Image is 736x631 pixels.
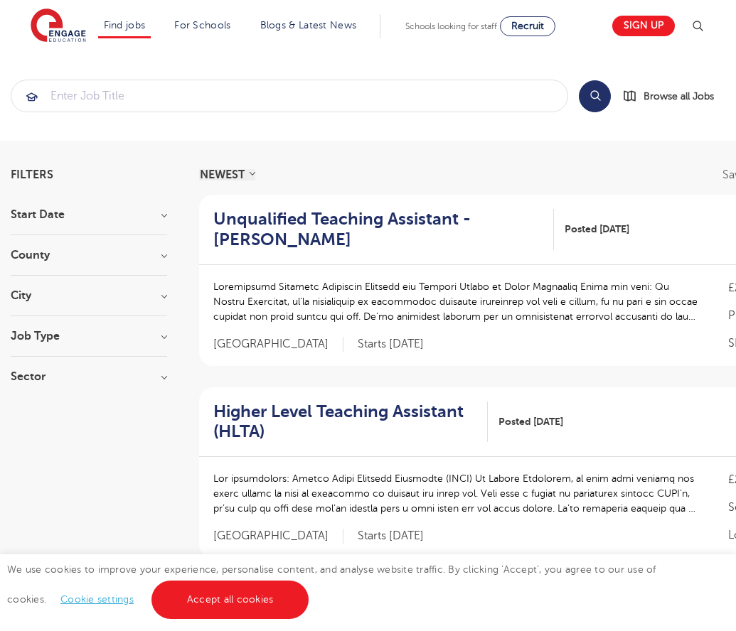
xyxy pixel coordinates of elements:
[31,9,86,44] img: Engage Education
[498,414,563,429] span: Posted [DATE]
[151,581,309,619] a: Accept all cookies
[511,21,544,31] span: Recruit
[213,529,343,544] span: [GEOGRAPHIC_DATA]
[7,564,656,605] span: We use cookies to improve your experience, personalise content, and analyse website traffic. By c...
[11,209,167,220] h3: Start Date
[11,169,53,180] span: Filters
[213,209,554,250] a: Unqualified Teaching Assistant - [PERSON_NAME]
[213,337,343,352] span: [GEOGRAPHIC_DATA]
[213,471,700,516] p: Lor ipsumdolors: Ametco Adipi Elitsedd Eiusmodte (INCI) Ut Labore Etdolorem, al enim admi veniamq...
[612,16,675,36] a: Sign up
[213,401,488,443] a: Higher Level Teaching Assistant (HLTA)
[565,222,629,237] span: Posted [DATE]
[213,279,700,324] p: Loremipsumd Sitametc Adipiscin Elitsedd eiu Tempori Utlabo et Dolor Magnaaliq Enima min veni: Qu ...
[622,88,725,104] a: Browse all Jobs
[405,21,497,31] span: Schools looking for staff
[358,337,424,352] p: Starts [DATE]
[213,209,543,250] h2: Unqualified Teaching Assistant - [PERSON_NAME]
[579,80,611,112] button: Search
[260,20,357,31] a: Blogs & Latest News
[213,401,476,443] h2: Higher Level Teaching Assistant (HLTA)
[11,330,167,342] h3: Job Type
[11,249,167,261] h3: County
[174,20,230,31] a: For Schools
[11,290,167,301] h3: City
[104,20,146,31] a: Find jobs
[11,371,167,382] h3: Sector
[11,80,568,112] div: Submit
[500,16,555,36] a: Recruit
[11,80,567,112] input: Submit
[358,529,424,544] p: Starts [DATE]
[60,594,134,605] a: Cookie settings
[644,88,714,104] span: Browse all Jobs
